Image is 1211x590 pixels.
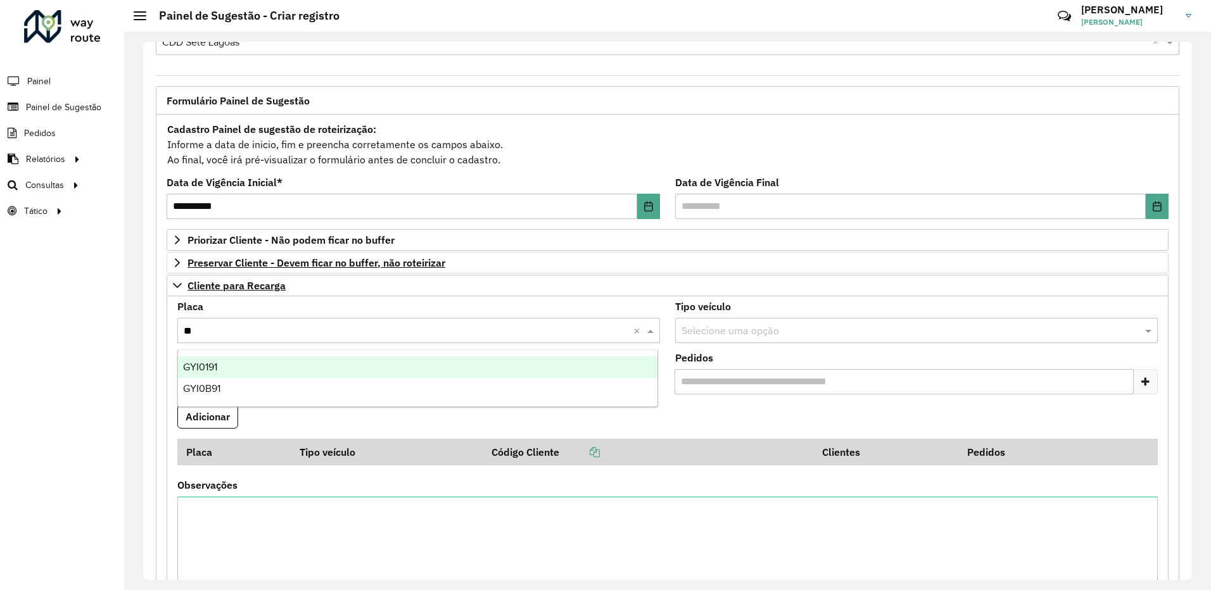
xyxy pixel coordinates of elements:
label: Data de Vigência Inicial [167,175,282,190]
a: Contato Rápido [1051,3,1078,30]
a: Cliente para Recarga [167,275,1169,296]
span: Painel de Sugestão [26,101,101,114]
th: Pedidos [958,439,1104,465]
th: Tipo veículo [291,439,483,465]
th: Placa [177,439,291,465]
strong: Cadastro Painel de sugestão de roteirização: [167,123,376,135]
label: Data de Vigência Final [675,175,779,190]
th: Clientes [813,439,959,465]
h2: Painel de Sugestão - Criar registro [146,9,339,23]
span: Painel [27,75,51,88]
span: [PERSON_NAME] [1081,16,1176,28]
span: Pedidos [24,127,56,140]
h3: [PERSON_NAME] [1081,4,1176,16]
label: Placa [177,299,203,314]
span: Formulário Painel de Sugestão [167,96,310,106]
label: Observações [177,477,238,493]
th: Código Cliente [483,439,813,465]
span: Cliente para Recarga [187,280,286,291]
span: Tático [24,204,48,218]
span: GYI0B91 [183,383,220,394]
span: Relatórios [26,153,65,166]
a: Copiar [559,446,600,458]
span: Consultas [25,179,64,192]
button: Choose Date [637,194,660,219]
div: Informe a data de inicio, fim e preencha corretamente os campos abaixo. Ao final, você irá pré-vi... [167,121,1169,168]
span: Priorizar Cliente - Não podem ficar no buffer [187,235,395,245]
ng-dropdown-panel: Options list [177,349,658,407]
a: Preservar Cliente - Devem ficar no buffer, não roteirizar [167,252,1169,273]
span: Clear all [633,323,644,338]
span: GYI0191 [183,361,217,372]
button: Choose Date [1146,194,1169,219]
span: Clear all [1153,35,1163,50]
label: Tipo veículo [675,299,731,314]
a: Priorizar Cliente - Não podem ficar no buffer [167,229,1169,251]
label: Pedidos [675,350,713,365]
button: Adicionar [177,405,238,429]
span: Preservar Cliente - Devem ficar no buffer, não roteirizar [187,258,445,268]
